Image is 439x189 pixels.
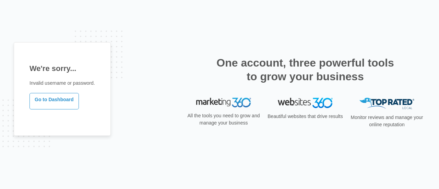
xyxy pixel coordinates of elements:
[348,114,425,128] p: Monitor reviews and manage your online reputation
[278,98,333,108] img: Websites 360
[214,56,396,83] h2: One account, three powerful tools to grow your business
[359,98,414,109] img: Top Rated Local
[185,112,262,127] p: All the tools you need to grow and manage your business
[29,93,79,109] a: Go to Dashboard
[29,63,95,74] h1: We're sorry...
[29,80,95,87] p: Invalid username or password.
[267,113,344,120] p: Beautiful websites that drive results
[196,98,251,107] img: Marketing 360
